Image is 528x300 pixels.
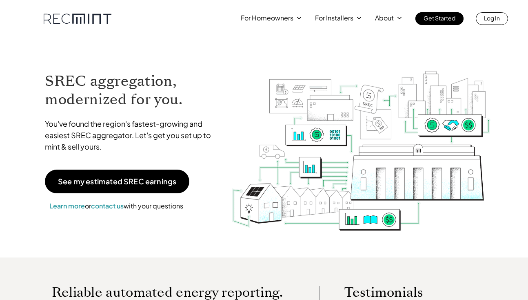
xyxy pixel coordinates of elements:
a: Learn more [49,201,85,210]
p: Reliable automated energy reporting. [52,286,295,298]
p: or with your questions [45,201,188,211]
a: See my estimated SREC earnings [45,170,189,193]
p: Get Started [424,12,455,24]
a: Get Started [415,12,464,25]
p: Testimonials [344,286,466,298]
img: RECmint value cycle [231,49,491,233]
p: Log In [484,12,500,24]
p: About [375,12,394,24]
p: You've found the region's fastest-growing and easiest SREC aggregator. Let's get you set up to mi... [45,118,219,152]
a: Log In [476,12,508,25]
p: See my estimated SREC earnings [58,178,176,185]
p: For Installers [315,12,353,24]
h1: SREC aggregation, modernized for you. [45,72,219,109]
a: contact us [91,201,124,210]
p: For Homeowners [241,12,293,24]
